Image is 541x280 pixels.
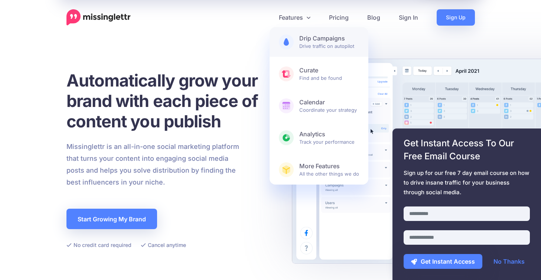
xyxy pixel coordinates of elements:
a: Home [66,9,131,26]
a: Drip CampaignsDrive traffic on autopilot [270,27,368,57]
a: Features [270,9,320,26]
a: Sign In [390,9,427,26]
a: Blog [358,9,390,26]
b: Drip Campaigns [299,35,359,42]
a: No Thanks [486,254,532,269]
a: CurateFind and be found [270,59,368,89]
li: Cancel anytime [141,240,186,250]
span: Coordinate your strategy [299,98,359,113]
h1: Automatically grow your brand with each piece of content you publish [66,70,276,131]
span: Sign up for our free 7 day email course on how to drive insane traffic for your business through ... [404,168,530,197]
b: More Features [299,162,359,170]
span: Get Instant Access To Our Free Email Course [404,137,530,163]
a: CalendarCoordinate your strategy [270,91,368,121]
span: Drive traffic on autopilot [299,35,359,49]
a: Pricing [320,9,358,26]
b: Calendar [299,98,359,106]
a: Sign Up [437,9,475,26]
p: Missinglettr is an all-in-one social marketing platform that turns your content into engaging soc... [66,141,239,188]
button: Get Instant Access [404,254,482,269]
span: Find and be found [299,66,359,81]
a: AnalyticsTrack your performance [270,123,368,153]
span: Track your performance [299,130,359,145]
b: Curate [299,66,359,74]
div: Features [270,27,368,185]
a: More FeaturesAll the other things we do [270,155,368,185]
b: Analytics [299,130,359,138]
span: All the other things we do [299,162,359,177]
